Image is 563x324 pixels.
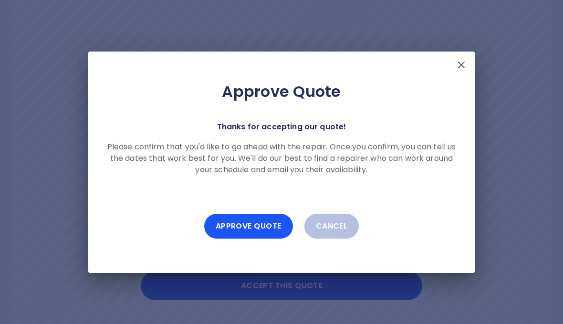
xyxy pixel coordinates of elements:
[204,214,293,239] button: Approve Quote
[104,82,459,101] h2: Approve Quote
[304,214,359,239] button: Cancel
[456,59,467,71] img: X Mark
[104,141,459,176] p: Please confirm that you'd like to go ahead with the repair. Once you confirm, you can tell us the...
[217,120,346,134] p: Thanks for accepting our quote!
